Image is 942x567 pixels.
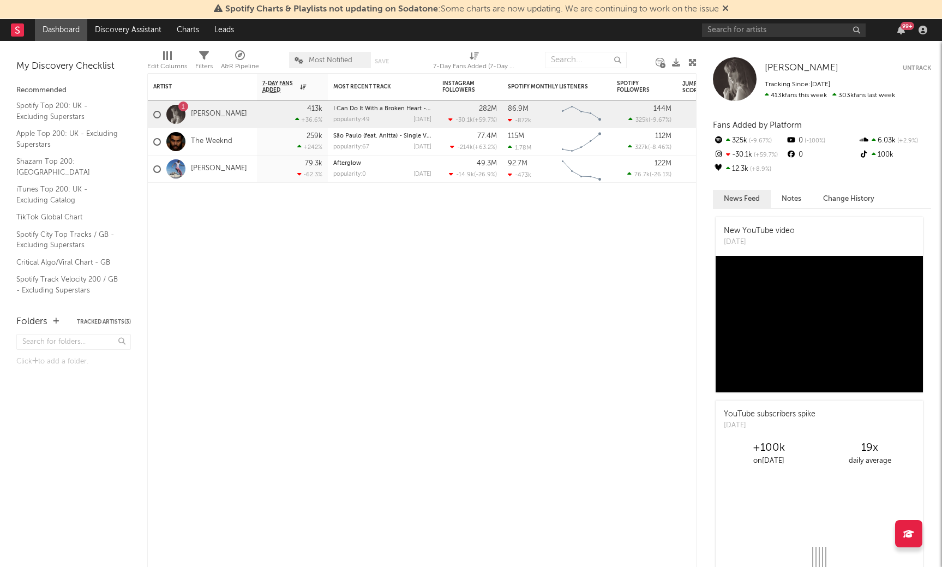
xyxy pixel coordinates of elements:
[77,319,131,325] button: Tracked Artists(3)
[191,137,232,146] a: The Weeknd
[545,52,627,68] input: Search...
[765,92,827,99] span: 413k fans this week
[765,92,895,99] span: 303k fans last week
[713,162,785,176] div: 12.3k
[16,60,131,73] div: My Discovery Checklist
[653,105,671,112] div: 144M
[819,455,920,468] div: daily average
[433,46,515,78] div: 7-Day Fans Added (7-Day Fans Added)
[752,152,778,158] span: +59.7 %
[16,128,120,150] a: Apple Top 200: UK - Excluding Superstars
[508,117,531,124] div: -872k
[147,46,187,78] div: Edit Columns
[169,19,207,41] a: Charts
[627,171,671,178] div: ( )
[713,121,802,129] span: Fans Added by Platform
[221,60,259,73] div: A&R Pipeline
[771,190,812,208] button: Notes
[225,5,719,14] span: : Some charts are now updating. We are continuing to work on the issue
[651,172,670,178] span: -26.1 %
[16,183,120,206] a: iTunes Top 200: UK - Excluding Catalog
[682,163,726,176] div: 70.1
[333,160,431,166] div: Afterglow
[557,128,606,156] svg: Chart title
[557,156,606,183] svg: Chart title
[785,134,858,148] div: 0
[903,63,931,74] button: Untrack
[897,26,905,34] button: 99+
[713,190,771,208] button: News Feed
[650,145,670,151] span: -8.46 %
[765,63,838,74] a: [PERSON_NAME]
[221,46,259,78] div: A&R Pipeline
[450,144,497,151] div: ( )
[557,101,606,128] svg: Chart title
[765,81,830,88] span: Tracking Since: [DATE]
[413,117,431,123] div: [DATE]
[333,83,415,90] div: Most Recent Track
[508,133,524,140] div: 115M
[457,145,473,151] span: -214k
[859,148,931,162] div: 100k
[333,106,494,112] a: I Can Do It With a Broken Heart - [PERSON_NAME] Remix
[634,172,650,178] span: 76.7k
[508,144,531,151] div: 1.78M
[635,145,648,151] span: 327k
[617,80,655,93] div: Spotify Followers
[713,134,785,148] div: 325k
[508,171,531,178] div: -473k
[724,225,795,237] div: New YouTube video
[16,256,120,268] a: Critical Algo/Viral Chart - GB
[628,144,671,151] div: ( )
[475,145,495,151] span: +63.2 %
[433,60,515,73] div: 7-Day Fans Added (7-Day Fans Added)
[508,105,529,112] div: 86.9M
[819,441,920,455] div: 19 x
[333,133,431,139] div: São Paulo (feat. Anitta) - Single Version
[225,5,438,14] span: Spotify Charts & Playlists not updating on Sodatone
[16,355,131,368] div: Click to add a folder.
[16,229,120,251] a: Spotify City Top Tracks / GB - Excluding Superstars
[305,160,322,167] div: 79.3k
[724,409,815,420] div: YouTube subscribers spike
[333,171,366,177] div: popularity: 0
[413,144,431,150] div: [DATE]
[449,171,497,178] div: ( )
[442,80,481,93] div: Instagram Followers
[16,334,131,350] input: Search for folders...
[333,144,369,150] div: popularity: 67
[262,80,297,93] span: 7-Day Fans Added
[16,315,47,329] div: Folders
[682,108,726,121] div: 72.2
[655,160,671,167] div: 122M
[16,84,131,97] div: Recommended
[479,105,497,112] div: 282M
[747,138,772,144] span: -9.67 %
[297,144,322,151] div: +242 %
[812,190,885,208] button: Change History
[477,160,497,167] div: 49.3M
[765,63,838,73] span: [PERSON_NAME]
[295,116,322,123] div: +36.6 %
[307,133,322,140] div: 259k
[713,148,785,162] div: -30.1k
[297,171,322,178] div: -62.3 %
[191,164,247,174] a: [PERSON_NAME]
[722,5,729,14] span: Dismiss
[803,138,825,144] span: -100 %
[635,117,649,123] span: 325k
[207,19,242,41] a: Leads
[724,420,815,431] div: [DATE]
[456,172,474,178] span: -14.9k
[375,58,389,64] button: Save
[718,441,819,455] div: +100k
[153,83,235,90] div: Artist
[309,57,352,64] span: Most Notified
[333,106,431,112] div: I Can Do It With a Broken Heart - Dombresky Remix
[448,116,497,123] div: ( )
[16,156,120,178] a: Shazam Top 200: [GEOGRAPHIC_DATA]
[147,60,187,73] div: Edit Columns
[718,455,819,468] div: on [DATE]
[195,46,213,78] div: Filters
[785,148,858,162] div: 0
